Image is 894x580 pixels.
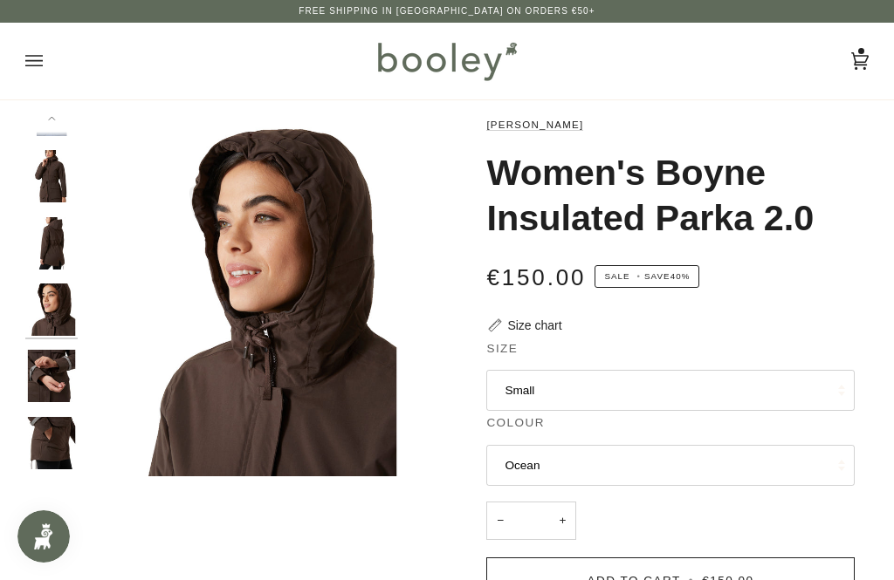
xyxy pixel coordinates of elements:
h1: Women's Boyne Insulated Parka 2.0 [486,151,841,242]
span: Size [486,340,518,358]
button: Open menu [25,23,78,99]
span: Save [595,265,699,288]
span: Colour [486,414,545,432]
span: Sale [604,271,629,281]
button: Small [486,370,854,412]
img: Booley [370,36,523,86]
p: Free Shipping in [GEOGRAPHIC_DATA] on Orders €50+ [299,4,595,18]
div: Helly Hansen Women's Boyne Insulated Parka 2.0 - Booley Galway [86,116,447,476]
img: Helly Hansen Women's Boyne Insulated Parka 2.0 - Booley Galway [25,350,78,402]
em: • [633,271,644,281]
span: 40% [670,271,691,281]
img: Helly Hansen Women's Boyne Insulated Parka 2.0 - Booley Galway [25,217,78,270]
img: Helly Hansen Women's Boyne Insulated Parka 2.0 - Booley Galway [25,417,78,469]
input: Quantity [486,502,576,539]
img: Helly Hansen Women&#39;s Boyne Insulated Parka 2.0 - Booley Galway [86,116,447,476]
div: Size chart [507,317,561,335]
iframe: Button to open loyalty program pop-up [17,510,70,563]
img: Helly Hansen Women's Boyne Insulated Parka 2.0 - Booley Galway [25,150,78,202]
button: − [486,502,514,539]
a: [PERSON_NAME] [486,119,583,130]
button: + [548,502,576,539]
img: Helly Hansen Women's Boyne Insulated Parka 2.0 - Booley Galway [25,283,78,336]
span: €150.00 [486,264,586,290]
button: Ocean [486,445,854,487]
